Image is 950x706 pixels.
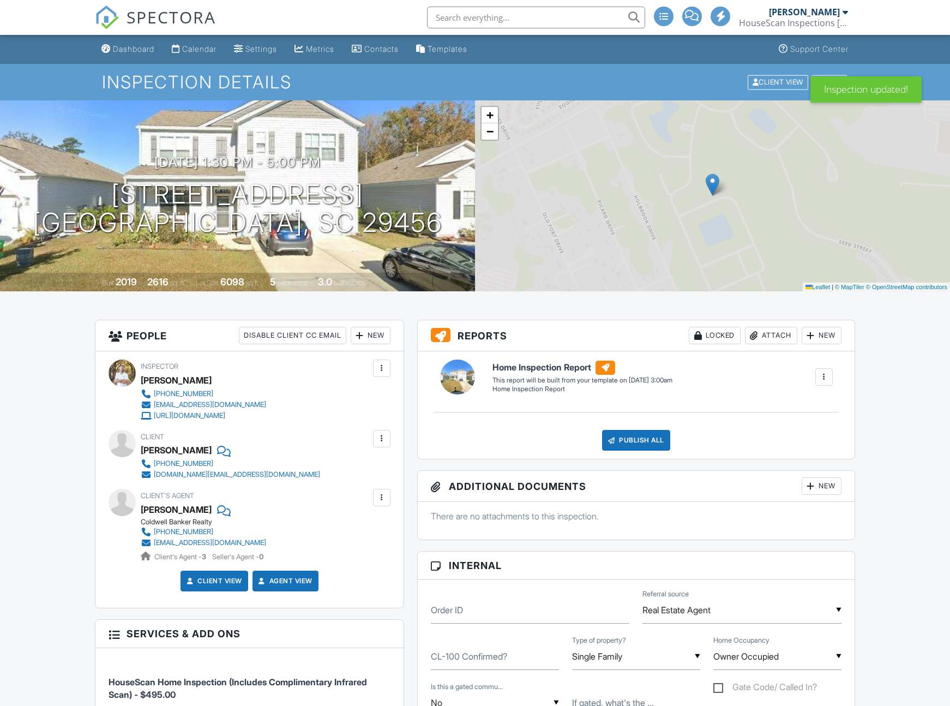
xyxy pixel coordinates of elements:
a: [PHONE_NUMBER] [141,458,320,469]
a: SPECTORA [95,15,216,38]
input: CL-100 Confirmed? [431,643,559,670]
h1: Inspection Details [102,73,848,92]
span: Lot Size [196,279,219,287]
a: Templates [412,39,472,59]
span: sq. ft. [170,279,185,287]
a: Agent View [256,576,312,587]
div: [EMAIL_ADDRESS][DOMAIN_NAME] [154,400,266,409]
label: Home Occupancy [713,636,769,645]
div: Inspection updated! [810,76,922,103]
div: Templates [428,44,467,53]
a: [EMAIL_ADDRESS][DOMAIN_NAME] [141,399,266,410]
div: [DOMAIN_NAME][EMAIL_ADDRESS][DOMAIN_NAME] [154,470,320,479]
label: Is this a gated community? [431,682,503,692]
div: Coldwell Banker Realty [141,518,275,526]
p: There are no attachments to this inspection. [431,510,841,522]
div: Home Inspection Report [492,385,672,394]
div: [PHONE_NUMBER] [154,390,213,398]
span: | [832,284,833,290]
div: Disable Client CC Email [239,327,346,344]
span: Client's Agent [141,492,194,500]
div: Dashboard [113,44,154,53]
a: Contacts [347,39,403,59]
div: Support Center [790,44,849,53]
label: Gate Code/ Called In? [713,682,817,696]
a: Zoom out [482,123,498,140]
label: Order ID [431,604,463,616]
a: [PHONE_NUMBER] [141,526,266,537]
span: SPECTORA [127,5,216,28]
span: bathrooms [334,279,365,287]
a: [PHONE_NUMBER] [141,388,266,399]
span: Client [141,433,164,441]
div: 3.0 [318,276,332,288]
span: sq.ft. [246,279,260,287]
div: [PERSON_NAME] [141,442,212,458]
img: Marker [706,173,719,196]
div: 2019 [116,276,137,288]
div: 6098 [220,276,244,288]
h3: Reports [418,320,855,351]
span: bedrooms [278,279,308,287]
h3: People [95,320,404,351]
span: Seller's Agent - [212,553,263,561]
span: + [486,108,494,122]
div: [PERSON_NAME] [769,7,840,17]
label: Type of property? [572,636,626,645]
a: [EMAIL_ADDRESS][DOMAIN_NAME] [141,537,266,548]
span: HouseScan Home Inspection (Includes Complimentary Infrared Scan) - $495.00 [109,677,367,699]
div: HouseScan Inspections Charleston [739,17,848,28]
a: Dashboard [97,39,159,59]
img: The Best Home Inspection Software - Spectora [95,5,119,29]
span: Inspector [141,362,178,370]
div: Client View [748,75,808,89]
a: Settings [230,39,281,59]
div: [PHONE_NUMBER] [154,528,213,536]
a: Leaflet [805,284,830,290]
strong: 0 [259,553,263,561]
a: Calendar [167,39,221,59]
div: Attach [745,327,797,344]
h3: Additional Documents [418,471,855,502]
input: Search everything... [427,7,645,28]
label: Referral source [642,589,689,599]
div: Metrics [306,44,334,53]
div: [PHONE_NUMBER] [154,459,213,468]
div: [PERSON_NAME] [141,372,212,388]
div: New [351,327,390,344]
span: − [486,124,494,138]
div: Settings [245,44,277,53]
span: Built [102,279,114,287]
a: Metrics [290,39,339,59]
h3: [DATE] 1:30 pm - 5:00 pm [154,155,321,170]
a: © OpenStreetMap contributors [866,284,947,290]
a: Zoom in [482,107,498,123]
div: New [802,477,841,495]
div: Locked [689,327,741,344]
div: New [802,327,841,344]
div: [EMAIL_ADDRESS][DOMAIN_NAME] [154,539,266,547]
a: © MapTiler [835,284,864,290]
a: Client View [747,77,811,86]
div: Publish All [602,430,670,451]
div: This report will be built from your template on [DATE] 3:00am [492,376,672,385]
div: [URL][DOMAIN_NAME] [154,411,225,420]
a: [DOMAIN_NAME][EMAIL_ADDRESS][DOMAIN_NAME] [141,469,320,480]
div: Contacts [364,44,399,53]
strong: 3 [202,553,206,561]
h6: Home Inspection Report [492,361,672,375]
h3: Services & Add ons [95,620,404,648]
a: [PERSON_NAME] [141,501,212,518]
h3: Internal [418,552,855,580]
div: 5 [270,276,276,288]
a: Support Center [774,39,853,59]
label: CL-100 Confirmed? [431,650,507,662]
h1: [STREET_ADDRESS] [GEOGRAPHIC_DATA], SC 29456 [33,180,442,238]
a: [URL][DOMAIN_NAME] [141,410,266,421]
div: Calendar [182,44,217,53]
a: Client View [184,576,242,587]
span: Client's Agent - [154,553,208,561]
div: 2616 [147,276,169,288]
